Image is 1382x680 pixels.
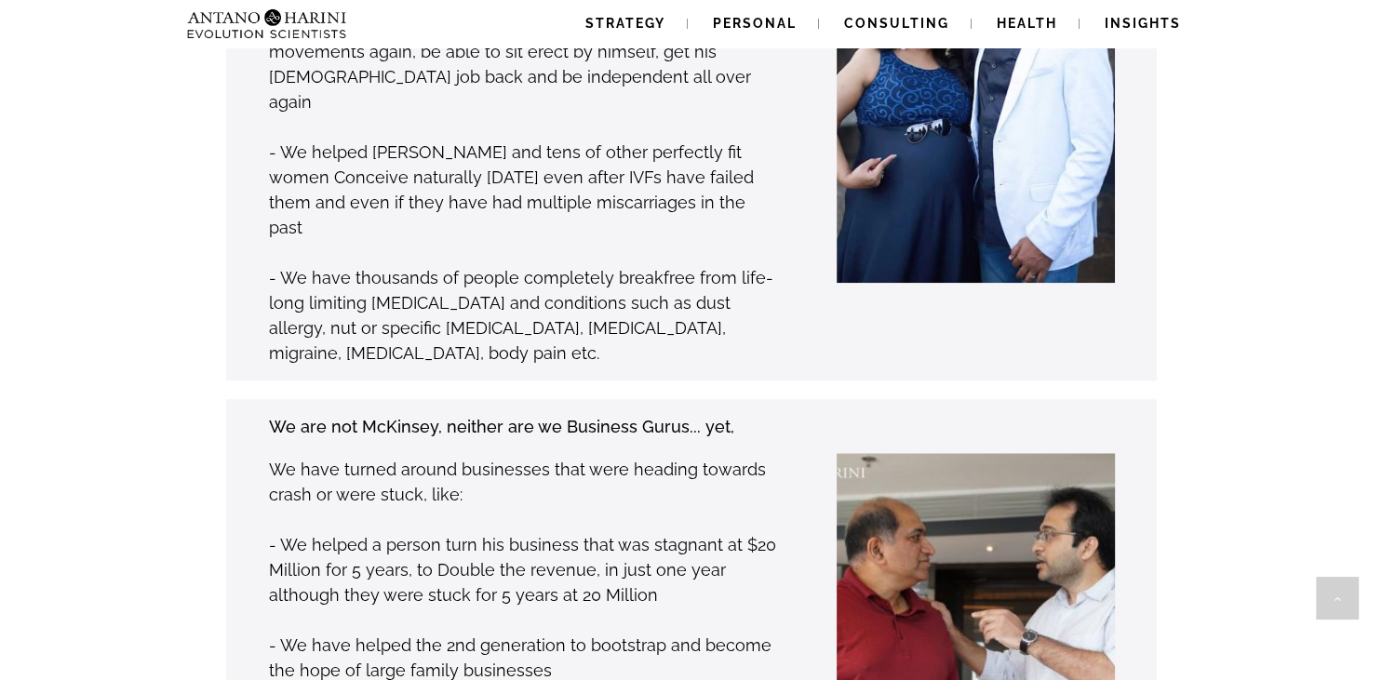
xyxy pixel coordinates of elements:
[585,16,665,31] span: Strategy
[997,16,1057,31] span: Health
[269,532,778,607] p: - We helped a person turn his business that was stagnant at $20 Million for 5 years, to Double th...
[269,265,778,366] p: - We have thousands of people completely breakfree from life-long limiting [MEDICAL_DATA] and con...
[269,140,778,240] p: - We helped [PERSON_NAME] and tens of other perfectly fit women Conceive naturally [DATE] even af...
[269,417,734,436] strong: We are not McKinsey, neither are we Business Gurus... yet,
[713,16,797,31] span: Personal
[1105,16,1181,31] span: Insights
[844,16,949,31] span: Consulting
[269,457,778,507] p: We have turned around businesses that were heading towards crash or were stuck, like:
